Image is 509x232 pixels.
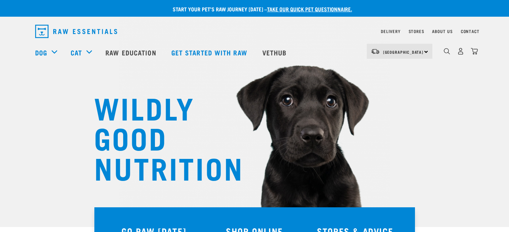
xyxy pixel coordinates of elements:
img: van-moving.png [371,48,380,54]
a: Dog [35,47,47,57]
a: About Us [432,30,452,32]
img: home-icon-1@2x.png [444,48,450,54]
span: [GEOGRAPHIC_DATA] [383,51,424,53]
nav: dropdown navigation [30,22,480,41]
a: Cat [71,47,82,57]
a: Stores [409,30,424,32]
a: take our quick pet questionnaire. [267,7,352,10]
a: Get started with Raw [165,39,256,66]
img: user.png [457,48,464,55]
a: Contact [461,30,480,32]
h1: WILDLY GOOD NUTRITION [94,92,228,182]
a: Raw Education [99,39,164,66]
img: home-icon@2x.png [471,48,478,55]
a: Vethub [256,39,295,66]
img: Raw Essentials Logo [35,25,117,38]
a: Delivery [381,30,400,32]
